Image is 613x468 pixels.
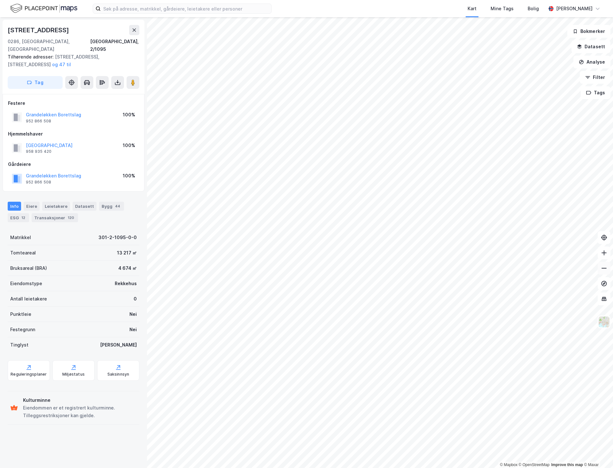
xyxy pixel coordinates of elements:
[10,280,42,287] div: Eiendomstype
[98,234,137,241] div: 301-2-1095-0-0
[42,202,70,211] div: Leietakere
[8,130,139,138] div: Hjemmelshaver
[118,264,137,272] div: 4 674 ㎡
[114,203,121,209] div: 44
[8,53,134,68] div: [STREET_ADDRESS], [STREET_ADDRESS]
[11,372,47,377] div: Reguleringsplaner
[10,295,47,303] div: Antall leietakere
[491,5,514,12] div: Mine Tags
[90,38,139,53] div: [GEOGRAPHIC_DATA], 2/1095
[134,295,137,303] div: 0
[101,4,271,13] input: Søk på adresse, matrikkel, gårdeiere, leietakere eller personer
[8,213,29,222] div: ESG
[100,341,137,349] div: [PERSON_NAME]
[107,372,129,377] div: Saksinnsyn
[23,396,137,404] div: Kulturminne
[123,111,135,119] div: 100%
[129,326,137,333] div: Nei
[26,180,51,185] div: 952 866 508
[8,202,21,211] div: Info
[10,234,31,241] div: Matrikkel
[468,5,477,12] div: Kart
[528,5,539,12] div: Bolig
[26,149,51,154] div: 958 935 420
[26,119,51,124] div: 952 866 508
[10,341,28,349] div: Tinglyst
[66,215,75,221] div: 120
[20,215,27,221] div: 12
[580,71,610,84] button: Filter
[10,264,47,272] div: Bruksareal (BRA)
[123,172,135,180] div: 100%
[117,249,137,257] div: 13 217 ㎡
[115,280,137,287] div: Rekkehus
[123,142,135,149] div: 100%
[24,202,40,211] div: Eiere
[73,202,97,211] div: Datasett
[581,437,613,468] div: Kontrollprogram for chat
[10,3,77,14] img: logo.f888ab2527a4732fd821a326f86c7f29.svg
[8,76,63,89] button: Tag
[500,463,517,467] a: Mapbox
[32,213,78,222] div: Transaksjoner
[10,310,31,318] div: Punktleie
[571,40,610,53] button: Datasett
[567,25,610,38] button: Bokmerker
[519,463,550,467] a: OpenStreetMap
[129,310,137,318] div: Nei
[10,249,36,257] div: Tomteareal
[23,404,137,419] div: Eiendommen er et registrert kulturminne. Tilleggsrestriksjoner kan gjelde.
[598,316,610,328] img: Z
[62,372,85,377] div: Miljøstatus
[8,160,139,168] div: Gårdeiere
[581,437,613,468] iframe: Chat Widget
[8,25,70,35] div: [STREET_ADDRESS]
[8,38,90,53] div: 0286, [GEOGRAPHIC_DATA], [GEOGRAPHIC_DATA]
[573,56,610,68] button: Analyse
[581,86,610,99] button: Tags
[551,463,583,467] a: Improve this map
[8,54,55,59] span: Tilhørende adresser:
[556,5,593,12] div: [PERSON_NAME]
[10,326,35,333] div: Festegrunn
[99,202,124,211] div: Bygg
[8,99,139,107] div: Festere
